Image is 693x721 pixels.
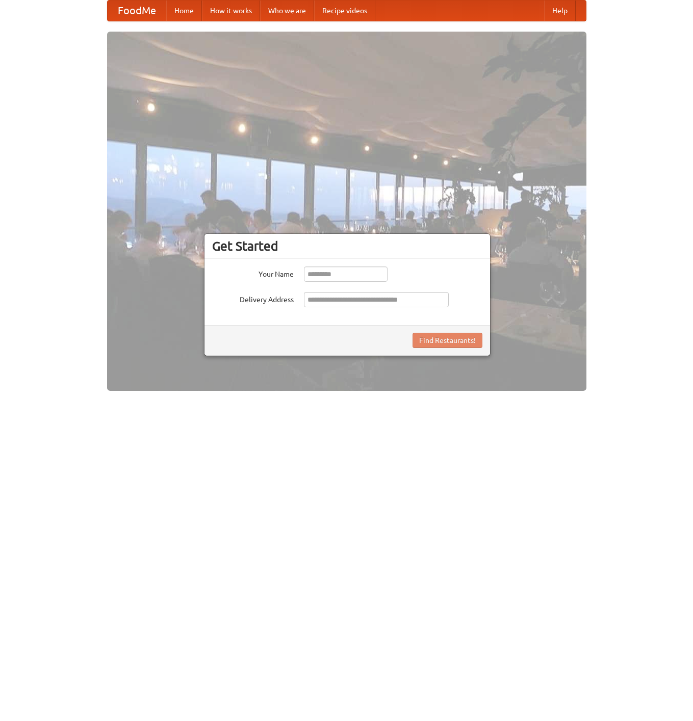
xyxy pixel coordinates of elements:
[260,1,314,21] a: Who we are
[166,1,202,21] a: Home
[212,238,482,254] h3: Get Started
[413,333,482,348] button: Find Restaurants!
[108,1,166,21] a: FoodMe
[212,266,294,279] label: Your Name
[544,1,576,21] a: Help
[212,292,294,305] label: Delivery Address
[202,1,260,21] a: How it works
[314,1,375,21] a: Recipe videos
